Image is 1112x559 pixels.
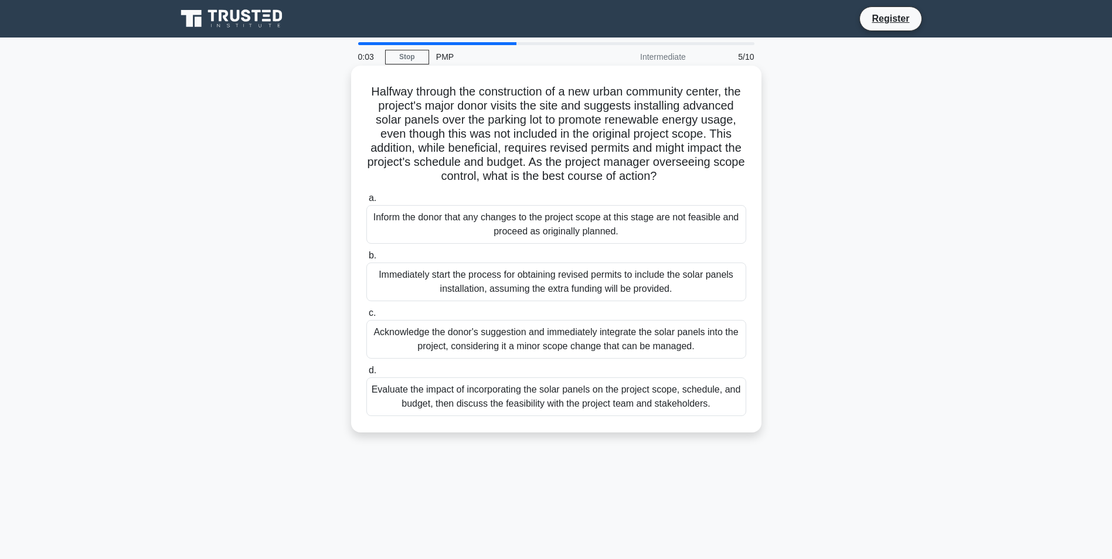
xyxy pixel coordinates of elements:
div: 5/10 [693,45,761,69]
div: Inform the donor that any changes to the project scope at this stage are not feasible and proceed... [366,205,746,244]
span: a. [369,193,376,203]
div: PMP [429,45,590,69]
div: 0:03 [351,45,385,69]
span: b. [369,250,376,260]
span: c. [369,308,376,318]
h5: Halfway through the construction of a new urban community center, the project's major donor visit... [365,84,747,184]
div: Immediately start the process for obtaining revised permits to include the solar panels installat... [366,263,746,301]
a: Register [865,11,916,26]
a: Stop [385,50,429,64]
div: Acknowledge the donor's suggestion and immediately integrate the solar panels into the project, c... [366,320,746,359]
span: d. [369,365,376,375]
div: Intermediate [590,45,693,69]
div: Evaluate the impact of incorporating the solar panels on the project scope, schedule, and budget,... [366,377,746,416]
